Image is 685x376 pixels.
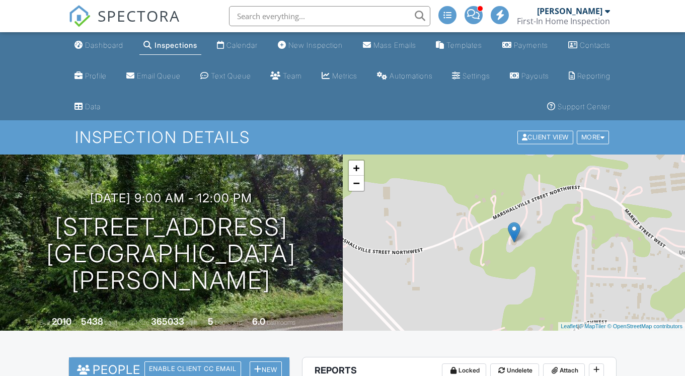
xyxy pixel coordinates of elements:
h3: [DATE] 9:00 am - 12:00 pm [90,191,252,205]
a: New Inspection [274,36,347,55]
span: bedrooms [215,319,243,326]
div: Text Queue [211,71,251,80]
div: Mass Emails [373,41,416,49]
img: The Best Home Inspection Software - Spectora [68,5,91,27]
div: Email Queue [137,71,181,80]
a: Text Queue [196,67,255,86]
div: Settings [463,71,490,80]
span: bathrooms [267,319,295,326]
a: Payments [498,36,552,55]
span: SPECTORA [98,5,180,26]
a: Payouts [506,67,553,86]
a: Leaflet [561,323,577,329]
div: 2010 [52,316,71,327]
div: Automations [390,71,433,80]
a: Support Center [543,98,615,116]
a: © OpenStreetMap contributors [607,323,682,329]
div: Data [85,102,101,111]
a: © MapTiler [579,323,606,329]
a: Zoom out [349,176,364,191]
div: 5 [208,316,213,327]
input: Search everything... [229,6,430,26]
a: Data [70,98,105,116]
a: Email Queue [122,67,185,86]
div: 365033 [151,316,184,327]
h1: Inspection Details [75,128,610,146]
a: Reporting [565,67,615,86]
div: Profile [85,71,107,80]
a: Dashboard [70,36,127,55]
a: Templates [432,36,486,55]
div: Client View [517,131,573,144]
div: Support Center [558,102,611,111]
a: Settings [448,67,494,86]
div: 6.0 [252,316,265,327]
div: Payouts [521,71,549,80]
a: Client View [516,133,576,140]
span: Built [39,319,50,326]
div: New Inspection [288,41,343,49]
div: 5438 [81,316,103,327]
div: [PERSON_NAME] [537,6,602,16]
div: More [577,131,610,144]
div: | [558,322,685,331]
div: Contacts [580,41,611,49]
div: First-In Home Inspection [517,16,610,26]
span: Lot Size [128,319,149,326]
div: Dashboard [85,41,123,49]
div: Team [283,71,302,80]
a: Metrics [318,67,361,86]
a: Zoom in [349,161,364,176]
div: Calendar [226,41,258,49]
h1: [STREET_ADDRESS] [GEOGRAPHIC_DATA][PERSON_NAME] [16,214,327,293]
span: sq.ft. [186,319,198,326]
div: Payments [514,41,548,49]
div: Templates [446,41,482,49]
div: Reporting [577,71,611,80]
a: Calendar [213,36,262,55]
a: Contacts [564,36,615,55]
a: Automations (Advanced) [373,67,437,86]
a: Mass Emails [359,36,420,55]
div: Inspections [155,41,197,49]
a: Team [266,67,306,86]
a: SPECTORA [68,14,180,35]
a: Inspections [139,36,201,55]
div: Metrics [332,71,357,80]
span: sq. ft. [105,319,119,326]
a: Company Profile [70,67,111,86]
